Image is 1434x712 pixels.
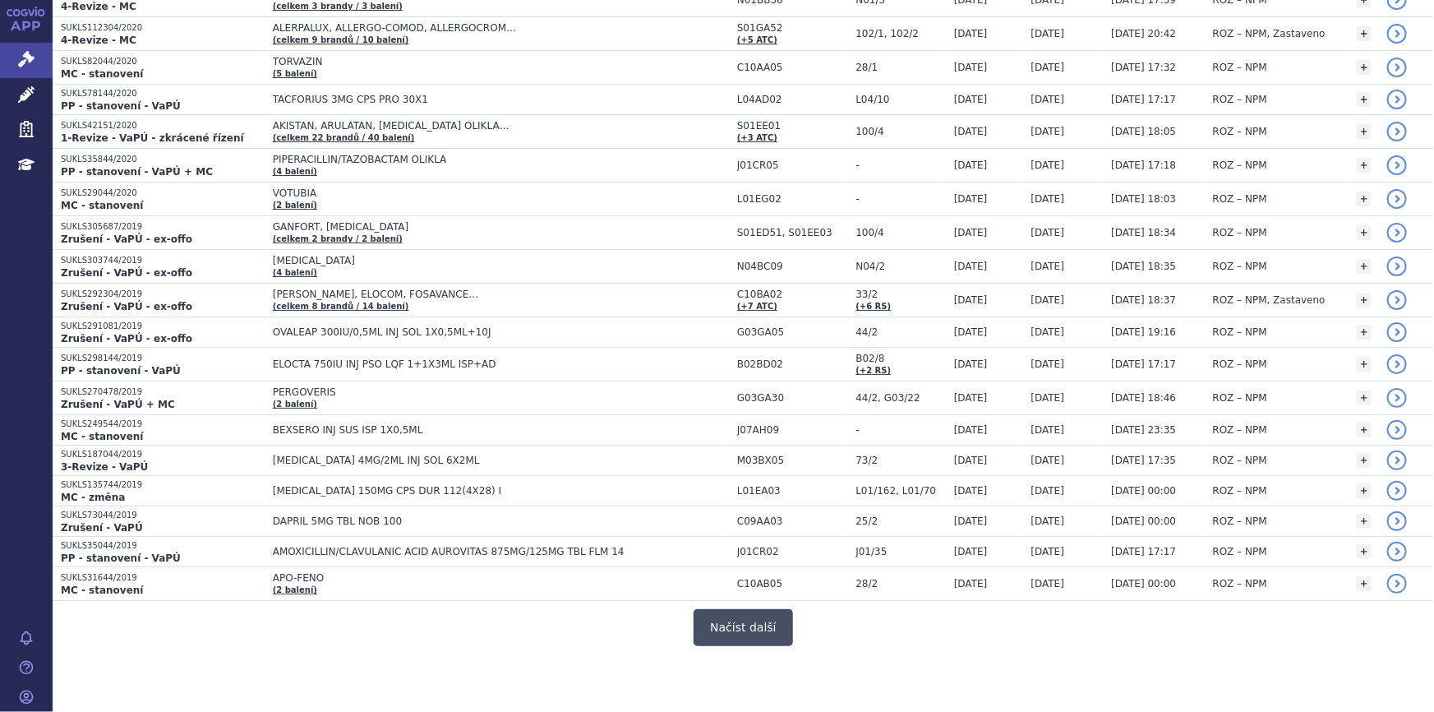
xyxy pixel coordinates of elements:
[954,392,988,404] span: [DATE]
[737,261,847,272] span: N04BC09
[1213,455,1267,466] span: ROZ – NPM
[273,516,684,527] span: DAPRIL 5MG TBL NOB 100
[855,455,945,466] span: 73/2
[954,358,988,370] span: [DATE]
[1031,294,1065,306] span: [DATE]
[954,62,988,73] span: [DATE]
[954,193,988,205] span: [DATE]
[1213,358,1267,370] span: ROZ – NPM
[737,289,847,300] span: C10BA02
[61,88,265,99] p: SUKLS78144/2020
[954,160,988,171] span: [DATE]
[737,227,847,238] span: S01ED51, S01EE03
[954,261,988,272] span: [DATE]
[737,35,777,44] a: (+5 ATC)
[273,167,317,176] a: (4 balení)
[273,133,415,142] a: (celkem 22 brandů / 40 balení)
[1357,544,1372,559] a: +
[855,516,945,527] span: 25/2
[1111,326,1176,338] span: [DATE] 19:16
[61,386,265,398] p: SUKLS270478/2019
[1213,193,1267,205] span: ROZ – NPM
[61,510,265,521] p: SUKLS73044/2019
[954,424,988,436] span: [DATE]
[1357,514,1372,529] a: +
[855,160,945,171] span: -
[1031,424,1065,436] span: [DATE]
[1031,261,1065,272] span: [DATE]
[273,154,684,165] span: PIPERACILLIN/TAZOBACTAM OLIKLA
[61,187,265,199] p: SUKLS29044/2020
[954,516,988,527] span: [DATE]
[61,418,265,430] p: SUKLS249544/2019
[1357,453,1372,468] a: +
[1357,192,1372,206] a: +
[1387,189,1407,209] a: detail
[1031,392,1065,404] span: [DATE]
[737,120,847,132] span: S01EE01
[61,461,148,473] strong: 3-Revize - VaPÚ
[737,424,847,436] span: J07AH09
[61,200,143,211] strong: MC - stanovení
[737,326,847,338] span: G03GA05
[1387,388,1407,408] a: detail
[61,301,192,312] strong: Zrušení - VaPÚ - ex-offo
[273,358,684,370] span: ELOCTA 750IU INJ PSO LQF 1+1X3ML ISP+AD
[61,35,136,46] strong: 4-Revize - MC
[1213,160,1267,171] span: ROZ – NPM
[737,302,777,311] a: (+7 ATC)
[61,233,192,245] strong: Zrušení - VaPÚ - ex-offo
[1111,126,1176,137] span: [DATE] 18:05
[855,289,945,300] span: 33/2
[1031,193,1065,205] span: [DATE]
[1031,546,1065,557] span: [DATE]
[855,126,945,137] span: 100/4
[737,193,847,205] span: L01EG02
[1387,322,1407,342] a: detail
[1357,225,1372,240] a: +
[1111,578,1176,589] span: [DATE] 00:00
[1387,90,1407,109] a: detail
[1213,294,1326,306] span: ROZ – NPM, Zastaveno
[273,120,684,132] span: AKISTAN, ARULATAN, [MEDICAL_DATA] OLIKLA…
[1213,485,1267,497] span: ROZ – NPM
[1213,28,1326,39] span: ROZ – NPM, Zastaveno
[61,431,143,442] strong: MC - stanovení
[273,326,684,338] span: OVALEAP 300IU/0,5ML INJ SOL 1X0,5ML+10J
[1111,62,1176,73] span: [DATE] 17:32
[1031,227,1065,238] span: [DATE]
[1357,293,1372,307] a: +
[1031,358,1065,370] span: [DATE]
[954,294,988,306] span: [DATE]
[855,94,945,105] span: L04/10
[954,326,988,338] span: [DATE]
[1387,155,1407,175] a: detail
[1357,483,1372,498] a: +
[737,133,777,142] a: (+3 ATC)
[273,546,684,557] span: AMOXICILLIN/CLAVULANIC ACID AUROVITAS 875MG/125MG TBL FLM 14
[273,268,317,277] a: (4 balení)
[61,1,136,12] strong: 4-Revize - MC
[273,187,684,199] span: VOTUBIA
[1213,126,1267,137] span: ROZ – NPM
[61,22,265,34] p: SUKLS112304/2020
[1111,424,1176,436] span: [DATE] 23:35
[855,261,945,272] span: N04/2
[1213,578,1267,589] span: ROZ – NPM
[61,100,181,112] strong: PP - stanovení - VaPÚ
[737,516,847,527] span: C09AA03
[1213,546,1267,557] span: ROZ – NPM
[1213,392,1267,404] span: ROZ – NPM
[61,120,265,132] p: SUKLS42151/2020
[737,22,847,34] span: S01GA52
[273,234,403,243] a: (celkem 2 brandy / 2 balení)
[855,546,945,557] span: J01/35
[954,546,988,557] span: [DATE]
[61,166,213,178] strong: PP - stanovení - VaPÚ + MC
[1111,358,1176,370] span: [DATE] 17:17
[737,160,847,171] span: J01CR05
[1111,261,1176,272] span: [DATE] 18:35
[737,358,847,370] span: B02BD02
[273,289,684,300] span: [PERSON_NAME], ELOCOM, FOSAVANCE…
[1357,158,1372,173] a: +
